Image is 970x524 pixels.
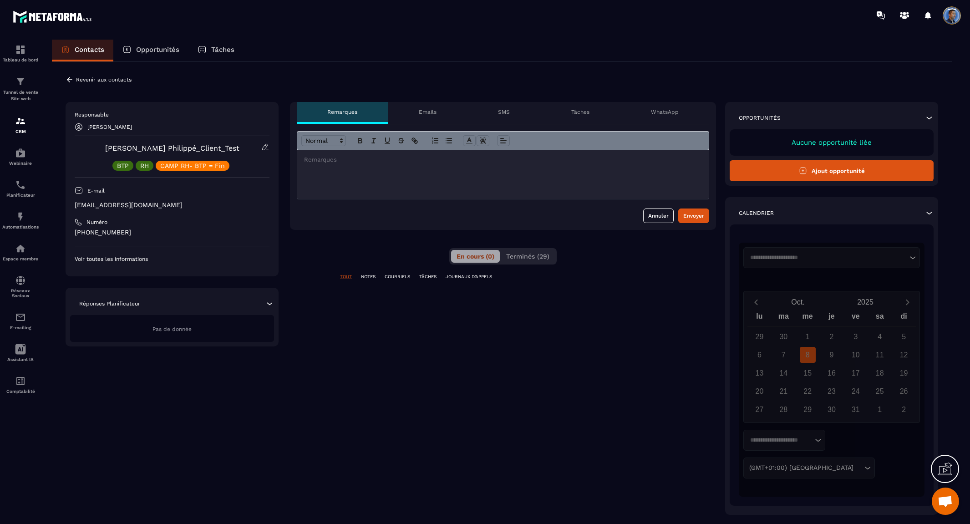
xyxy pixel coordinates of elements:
[2,109,39,141] a: formationformationCRM
[2,325,39,330] p: E-mailing
[2,37,39,69] a: formationformationTableau de bord
[2,268,39,305] a: social-networksocial-networkRéseaux Sociaux
[932,488,959,515] div: Ouvrir le chat
[2,256,39,261] p: Espace membre
[2,141,39,173] a: automationsautomationsWebinaire
[86,219,107,226] p: Numéro
[2,204,39,236] a: automationsautomationsAutomatisations
[2,369,39,401] a: accountantaccountantComptabilité
[79,300,140,307] p: Réponses Planificateur
[136,46,179,54] p: Opportunités
[2,288,39,298] p: Réseaux Sociaux
[15,116,26,127] img: formation
[75,228,269,237] p: [PHONE_NUMBER]
[15,275,26,286] img: social-network
[113,40,188,61] a: Opportunités
[571,108,589,116] p: Tâches
[52,40,113,61] a: Contacts
[327,108,357,116] p: Remarques
[140,163,149,169] p: RH
[13,8,95,25] img: logo
[75,255,269,263] p: Voir toutes les informations
[75,201,269,209] p: [EMAIL_ADDRESS][DOMAIN_NAME]
[2,129,39,134] p: CRM
[501,250,555,263] button: Terminés (29)
[419,108,437,116] p: Emails
[15,179,26,190] img: scheduler
[651,108,679,116] p: WhatsApp
[15,312,26,323] img: email
[2,357,39,362] p: Assistant IA
[15,211,26,222] img: automations
[361,274,376,280] p: NOTES
[498,108,510,116] p: SMS
[2,337,39,369] a: Assistant IA
[188,40,244,61] a: Tâches
[152,326,192,332] span: Pas de donnée
[2,173,39,204] a: schedulerschedulerPlanificateur
[2,224,39,229] p: Automatisations
[643,209,674,223] button: Annuler
[15,148,26,158] img: automations
[739,138,924,147] p: Aucune opportunité liée
[2,236,39,268] a: automationsautomationsEspace membre
[739,209,774,217] p: Calendrier
[211,46,234,54] p: Tâches
[683,211,704,220] div: Envoyer
[446,274,492,280] p: JOURNAUX D'APPELS
[678,209,709,223] button: Envoyer
[451,250,500,263] button: En cours (0)
[2,89,39,102] p: Tunnel de vente Site web
[87,124,132,130] p: [PERSON_NAME]
[730,160,934,181] button: Ajout opportunité
[15,44,26,55] img: formation
[75,46,104,54] p: Contacts
[340,274,352,280] p: TOUT
[15,376,26,387] img: accountant
[87,187,105,194] p: E-mail
[15,76,26,87] img: formation
[457,253,494,260] span: En cours (0)
[160,163,225,169] p: CAMP RH- BTP = Fin
[385,274,410,280] p: COURRIELS
[2,389,39,394] p: Comptabilité
[2,193,39,198] p: Planificateur
[2,161,39,166] p: Webinaire
[506,253,549,260] span: Terminés (29)
[76,76,132,83] p: Revenir aux contacts
[117,163,129,169] p: BTP
[2,57,39,62] p: Tableau de bord
[2,69,39,109] a: formationformationTunnel de vente Site web
[739,114,781,122] p: Opportunités
[419,274,437,280] p: TÂCHES
[105,144,239,153] a: [PERSON_NAME] Philippé_Client_Test
[2,305,39,337] a: emailemailE-mailing
[75,111,269,118] p: Responsable
[15,243,26,254] img: automations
